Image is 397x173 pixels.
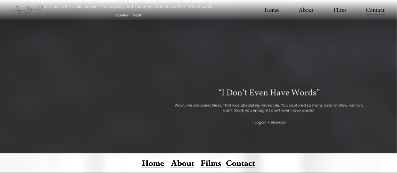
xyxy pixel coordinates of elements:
[171,159,194,167] a: About
[366,5,385,15] a: Contact
[299,5,314,15] a: About
[12,4,43,16] img: Camryn Bradshaw Films
[334,5,346,15] a: Films
[226,159,255,167] a: Contact
[142,159,164,167] a: Home
[264,5,279,15] a: Home
[201,159,221,167] a: Films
